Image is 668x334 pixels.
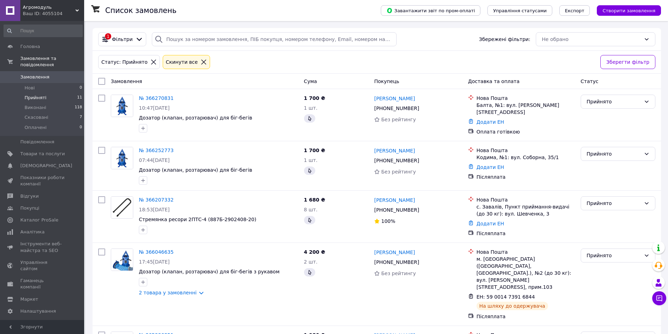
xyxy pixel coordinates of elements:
[20,241,65,253] span: Інструменти веб-майстра та SEO
[477,230,575,237] div: Післяплата
[374,197,415,204] a: [PERSON_NAME]
[381,271,416,276] span: Без рейтингу
[477,119,504,125] a: Додати ЕН
[139,249,174,255] a: № 366046635
[581,79,599,84] span: Статус
[477,164,504,170] a: Додати ЕН
[20,259,65,272] span: Управління сайтом
[304,207,318,212] span: 8 шт.
[374,95,415,102] a: [PERSON_NAME]
[77,95,82,101] span: 11
[542,35,641,43] div: Не обрано
[111,196,133,219] a: Фото товару
[304,249,325,255] span: 4 200 ₴
[111,95,133,117] img: Фото товару
[587,252,641,259] div: Прийнято
[477,102,575,116] div: Балта, №1: вул. [PERSON_NAME][STREET_ADDRESS]
[374,147,415,154] a: [PERSON_NAME]
[111,248,133,271] a: Фото товару
[105,6,176,15] h1: Список замовлень
[587,199,641,207] div: Прийнято
[80,85,82,91] span: 0
[304,197,325,203] span: 1 680 ₴
[304,157,318,163] span: 1 шт.
[139,157,170,163] span: 07:44[DATE]
[100,58,149,66] div: Статус: Прийнято
[20,163,72,169] span: [DEMOGRAPHIC_DATA]
[4,25,83,37] input: Пошук
[602,8,655,13] span: Створити замовлення
[587,150,641,158] div: Прийнято
[587,98,641,105] div: Прийнято
[23,11,84,17] div: Ваш ID: 4055104
[20,217,58,223] span: Каталог ProSale
[304,105,318,111] span: 1 шт.
[25,104,46,111] span: Виконані
[25,114,48,121] span: Скасовані
[477,294,535,300] span: ЕН: 59 0014 7391 6844
[373,205,420,215] div: [PHONE_NUMBER]
[111,197,133,218] img: Фото товару
[20,193,39,199] span: Відгуки
[80,114,82,121] span: 7
[477,313,575,320] div: Післяплата
[606,58,649,66] span: Зберегти фільтр
[304,95,325,101] span: 1 700 ₴
[80,124,82,131] span: 0
[477,128,575,135] div: Оплата готівкою
[152,32,396,46] input: Пошук за номером замовлення, ПІБ покупця, номером телефону, Email, номером накладної
[477,221,504,226] a: Додати ЕН
[381,218,395,224] span: 100%
[20,139,54,145] span: Повідомлення
[493,8,547,13] span: Управління статусами
[374,249,415,256] a: [PERSON_NAME]
[477,302,548,310] div: На шляху до одержувача
[652,291,666,305] button: Чат з покупцем
[139,259,170,265] span: 17:45[DATE]
[477,147,575,154] div: Нова Пошта
[304,259,318,265] span: 2 шт.
[487,5,552,16] button: Управління статусами
[304,148,325,153] span: 1 700 ₴
[112,36,133,43] span: Фільтри
[374,79,399,84] span: Покупець
[381,169,416,175] span: Без рейтингу
[139,167,252,173] a: Дозатор (клапан, розтарювач) для біг-бегів
[25,95,46,101] span: Прийняті
[139,95,174,101] a: № 366270831
[164,58,199,66] div: Cкинути все
[111,249,133,271] img: Фото товару
[565,8,585,13] span: Експорт
[25,85,35,91] span: Нові
[477,173,575,180] div: Післяплата
[139,290,197,295] a: 2 товара у замовленні
[139,269,279,274] a: Дозатор (клапан, розтарювач) для біг-бегів з рукавом
[20,55,84,68] span: Замовлення та повідомлення
[23,4,75,11] span: Агромодуль
[20,43,40,50] span: Головна
[477,95,575,102] div: Нова Пошта
[20,151,65,157] span: Товари та послуги
[20,308,56,314] span: Налаштування
[381,5,480,16] button: Завантажити звіт по пром-оплаті
[25,124,47,131] span: Оплачені
[386,7,475,14] span: Завантажити звіт по пром-оплаті
[479,36,530,43] span: Збережені фільтри:
[559,5,590,16] button: Експорт
[477,248,575,255] div: Нова Пошта
[20,205,39,211] span: Покупці
[75,104,82,111] span: 118
[139,115,252,121] span: Дозатор (клапан, розтарювач) для біг-бегів
[139,148,174,153] a: № 366252773
[597,5,661,16] button: Створити замовлення
[468,79,520,84] span: Доставка та оплата
[111,147,133,169] img: Фото товару
[477,154,575,161] div: Кодима, №1: вул. Соборна, 35/1
[139,197,174,203] a: № 366207332
[600,55,655,69] button: Зберегти фільтр
[111,79,142,84] span: Замовлення
[590,7,661,13] a: Створити замовлення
